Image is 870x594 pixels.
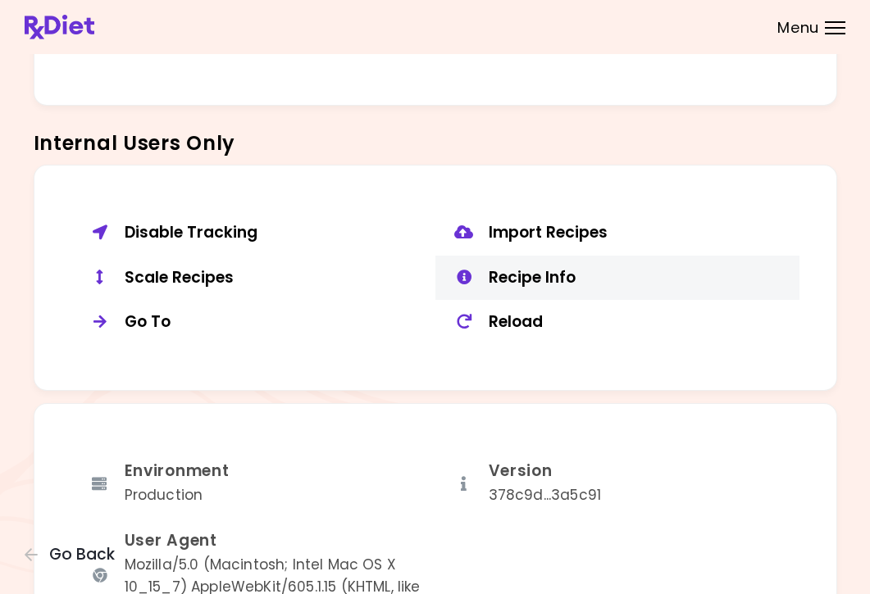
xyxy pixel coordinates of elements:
[489,312,787,333] div: Reload
[49,546,115,564] span: Go Back
[25,546,123,564] button: Go Back
[435,211,799,256] button: Import Recipes
[489,461,602,482] div: Version
[435,300,799,345] button: Reload
[71,211,435,256] button: Disable Tracking
[71,300,435,345] button: Go To
[489,223,787,243] div: Import Recipes
[25,15,94,39] img: RxDiet
[34,130,837,156] h3: Internal Users Only
[71,256,435,301] button: Scale Recipes
[125,268,423,288] div: Scale Recipes
[125,531,423,551] div: User Agent
[125,484,230,506] div: Production
[489,485,602,505] span: 378c9dd1605450889511a13d33bc9281573a5c91
[125,461,230,482] div: Environment
[125,312,423,333] div: Go To
[489,268,787,288] div: Recipe Info
[125,223,423,243] div: Disable Tracking
[435,256,799,301] button: Recipe Info
[777,20,819,35] span: Menu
